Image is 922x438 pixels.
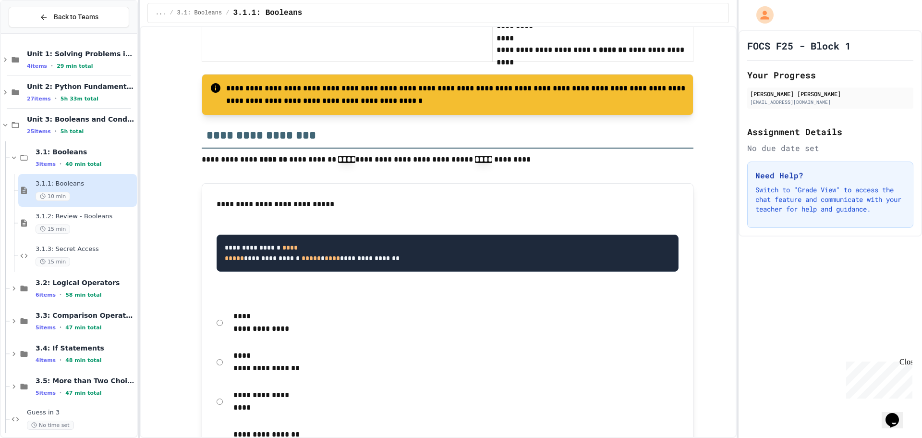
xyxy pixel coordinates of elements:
span: 3.2: Logical Operators [36,278,135,287]
h2: Assignment Details [747,125,913,138]
h2: Your Progress [747,68,913,82]
span: 3.1: Booleans [177,9,222,17]
span: 3.1.1: Booleans [233,7,302,19]
span: 27 items [27,96,51,102]
span: 5 items [36,390,56,396]
p: Switch to "Grade View" to access the chat feature and communicate with your teacher for help and ... [755,185,905,214]
span: 15 min [36,225,70,234]
span: • [60,389,61,397]
div: No due date set [747,142,913,154]
span: 3.1.1: Booleans [36,180,135,188]
span: Unit 3: Booleans and Conditionals [27,115,135,124]
span: 3.3: Comparison Operators [36,311,135,320]
span: No time set [27,421,74,430]
iframe: chat widget [842,358,912,399]
h1: FOCS F25 - Block 1 [747,39,851,52]
span: 47 min total [65,325,101,331]
span: 29 min total [57,63,93,69]
span: 15 min [36,257,70,266]
span: 3.1: Booleans [36,148,135,156]
span: 58 min total [65,292,101,298]
span: 3.1.3: Secret Access [36,245,135,253]
span: • [60,324,61,331]
span: 25 items [27,128,51,135]
span: • [55,95,57,102]
span: 4 items [27,63,47,69]
span: • [51,62,53,70]
span: 3.1.2: Review - Booleans [36,213,135,221]
span: Unit 1: Solving Problems in Computer Science [27,50,135,58]
div: [EMAIL_ADDRESS][DOMAIN_NAME] [750,99,910,106]
div: My Account [746,4,776,26]
span: 3.4: If Statements [36,344,135,352]
span: 6 items [36,292,56,298]
span: 47 min total [65,390,101,396]
span: Back to Teams [54,12,98,22]
div: Chat with us now!Close [4,4,66,61]
span: ... [156,9,166,17]
span: Guess in 3 [27,409,135,417]
h3: Need Help? [755,170,905,181]
span: 10 min [36,192,70,201]
span: • [60,160,61,168]
span: 4 items [36,357,56,363]
span: 40 min total [65,161,101,167]
div: [PERSON_NAME] [PERSON_NAME] [750,89,910,98]
span: • [60,291,61,299]
span: 3.5: More than Two Choices [36,376,135,385]
iframe: chat widget [882,400,912,428]
span: Unit 2: Python Fundamentals [27,82,135,91]
span: 5 items [36,325,56,331]
span: 5h 33m total [61,96,98,102]
button: Back to Teams [9,7,129,27]
span: / [170,9,173,17]
span: • [55,127,57,135]
span: 48 min total [65,357,101,363]
span: • [60,356,61,364]
span: 5h total [61,128,84,135]
span: / [226,9,229,17]
span: 3 items [36,161,56,167]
